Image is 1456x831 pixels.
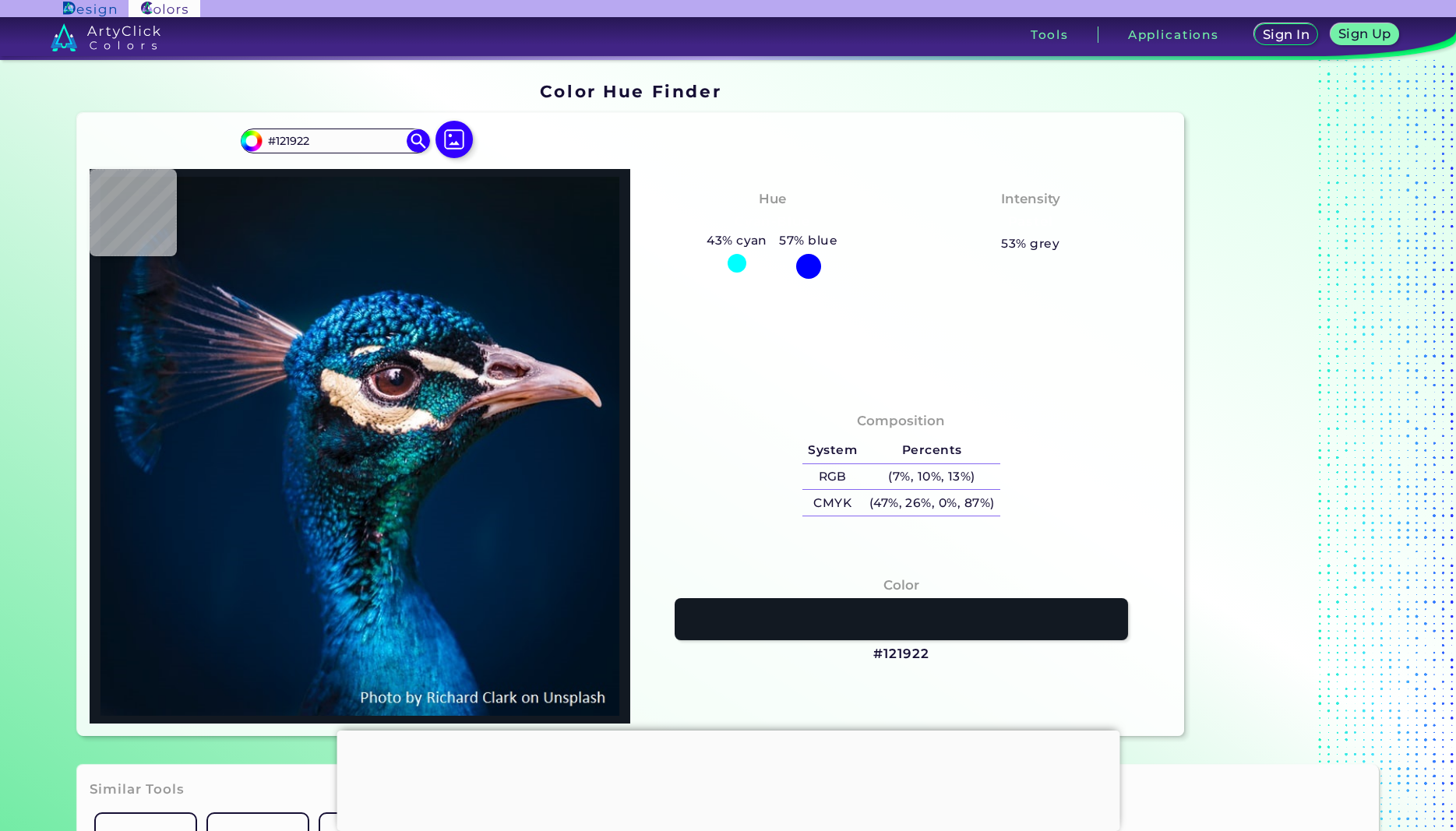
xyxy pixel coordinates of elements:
h5: RGB [802,464,863,490]
h3: Cyan-Blue [728,213,816,231]
h3: Similar Tools [90,780,185,799]
h3: Applications [1128,29,1219,40]
h5: (7%, 10%, 13%) [863,464,1000,490]
img: icon picture [435,121,473,158]
h5: Sign Up [1341,28,1389,40]
img: img_pavlin.jpg [97,177,623,716]
a: Sign Up [1334,25,1395,44]
img: logo_artyclick_colors_white.svg [51,23,160,51]
a: Sign In [1257,25,1315,44]
h5: CMYK [802,490,863,516]
h4: Hue [759,188,786,210]
img: icon search [407,129,430,153]
h3: Pastel [1001,213,1059,231]
h5: 43% cyan [700,231,773,251]
h3: #121922 [873,645,929,664]
h4: Composition [857,410,945,432]
h5: 53% grey [1001,234,1059,254]
h3: Tools [1031,29,1069,40]
iframe: Advertisement [337,731,1119,827]
h4: Color [883,574,919,597]
h5: 57% blue [774,231,844,251]
iframe: Advertisement [1190,76,1385,742]
h5: Sign In [1265,29,1308,40]
h5: (47%, 26%, 0%, 87%) [863,490,1000,516]
img: ArtyClick Design logo [63,2,115,16]
h4: Intensity [1001,188,1060,210]
h1: Color Hue Finder [540,79,721,103]
input: type color.. [263,130,407,151]
h5: Percents [863,438,1000,463]
h5: System [802,438,863,463]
